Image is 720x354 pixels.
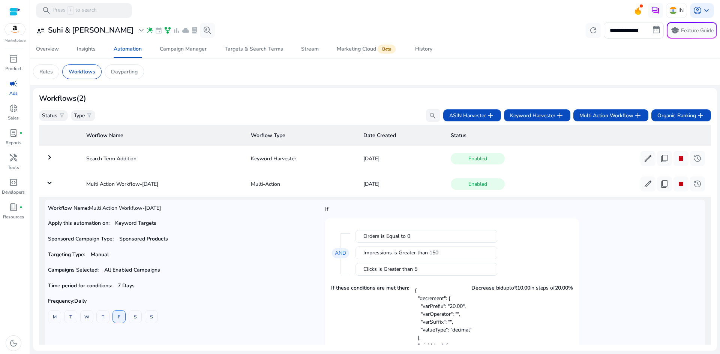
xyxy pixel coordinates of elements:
p: Sales [8,115,19,121]
div: Overview [36,46,59,52]
mat-icon: keyboard_arrow_down [45,178,54,187]
button: search_insights [200,23,215,38]
b: Targeting Type: [48,251,85,258]
span: history [693,179,702,188]
p: Type [74,112,85,119]
span: ASIN Harvester [449,111,495,120]
h5: Workflow Name: [48,205,317,212]
p: If [325,205,702,213]
p: Rules [39,68,53,76]
span: add [555,111,564,120]
button: stop [673,176,688,191]
p: Press to search [52,6,97,15]
button: T [64,310,77,323]
button: schoolFeature Guide [667,22,717,39]
p: Status [42,112,57,119]
div: Marketing Cloud [337,46,397,52]
td: Multi-Action [245,174,357,194]
div: Campaign Manager [160,46,207,52]
p: Dayparting [111,68,138,76]
span: event [155,27,162,34]
button: stop [673,151,688,166]
button: Multi Action Workflowadd [573,109,648,121]
th: Worflow Name [80,125,245,146]
b: Daily [48,297,87,305]
span: edit [643,154,652,163]
span: search [429,112,436,119]
b: Sponsored Campaign Type: [48,235,114,242]
span: content_copy [660,179,669,188]
td: [DATE] [357,174,445,194]
button: W [80,310,93,323]
span: / [67,6,74,15]
span: Enabled [451,178,505,190]
b: Time period for conditions: [48,282,112,289]
span: campaign [9,79,18,88]
span: handyman [9,153,18,162]
div: Stream [301,46,319,52]
button: history [690,151,705,166]
td: [DATE] [357,149,445,168]
button: Organic Rankingadd [651,109,711,121]
span: keyboard_arrow_down [702,6,711,15]
span: filter_alt [59,112,65,118]
h3: Suhi & [PERSON_NAME] [48,26,134,35]
span: 150 [429,249,438,257]
b: Decrease bid [471,284,503,291]
span: donut_small [9,104,18,113]
b: Apply this automation on: [48,220,109,227]
p: Developers [2,189,25,196]
span: Multi Action Workflow-[DATE] [89,205,161,212]
b: Sponsored Products [119,235,168,242]
p: Workflows [69,68,95,76]
button: S [145,310,158,323]
button: Keyword Harvesteradd [504,109,570,121]
b: All Enabled Campaigns [104,266,160,273]
span: fiber_manual_record [19,206,22,209]
p: Feature Guide [681,27,714,34]
mat-icon: keyboard_arrow_right [45,153,54,162]
p: IN [678,4,684,17]
span: fiber_manual_record [19,131,22,134]
b: Frequency: [48,297,74,305]
span: history [693,154,702,163]
span: user_attributes [36,26,45,35]
span: filter_alt [86,112,92,118]
button: edit [640,151,655,166]
span: add [696,111,705,120]
button: refresh [586,23,601,38]
span: family_history [164,27,171,34]
td: Search Term Addition [80,149,245,168]
span: inventory_2 [9,54,18,63]
button: content_copy [657,176,672,191]
td: Keyword Harvester [245,149,357,168]
th: Worflow Type [245,125,357,146]
span: add [486,111,495,120]
th: Date Created [357,125,445,146]
span: content_copy [660,154,669,163]
span: code_blocks [9,178,18,187]
img: in.svg [669,7,677,14]
span: Keyword Harvester [510,111,564,120]
div: Automation [114,46,142,52]
div: Targets & Search Terms [225,46,283,52]
span: lab_profile [191,27,198,34]
img: amazon.svg [5,24,25,35]
span: Enabled [451,153,505,164]
b: Manual [91,251,109,258]
span: search_insights [203,26,212,35]
div: History [415,46,432,52]
span: bar_chart [173,27,180,34]
p: Resources [3,214,24,220]
b: Keyword Targets [115,220,156,227]
span: 5 [414,266,417,273]
p: Reports [6,139,21,146]
p: AND [332,248,349,258]
span: Multi Action Workflow [579,111,642,120]
b: Campaigns Selected: [48,266,99,273]
span: add [633,111,642,120]
p: Product [5,65,21,72]
p: Ads [9,90,18,97]
span: search [42,6,51,15]
span: stop [676,154,685,163]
